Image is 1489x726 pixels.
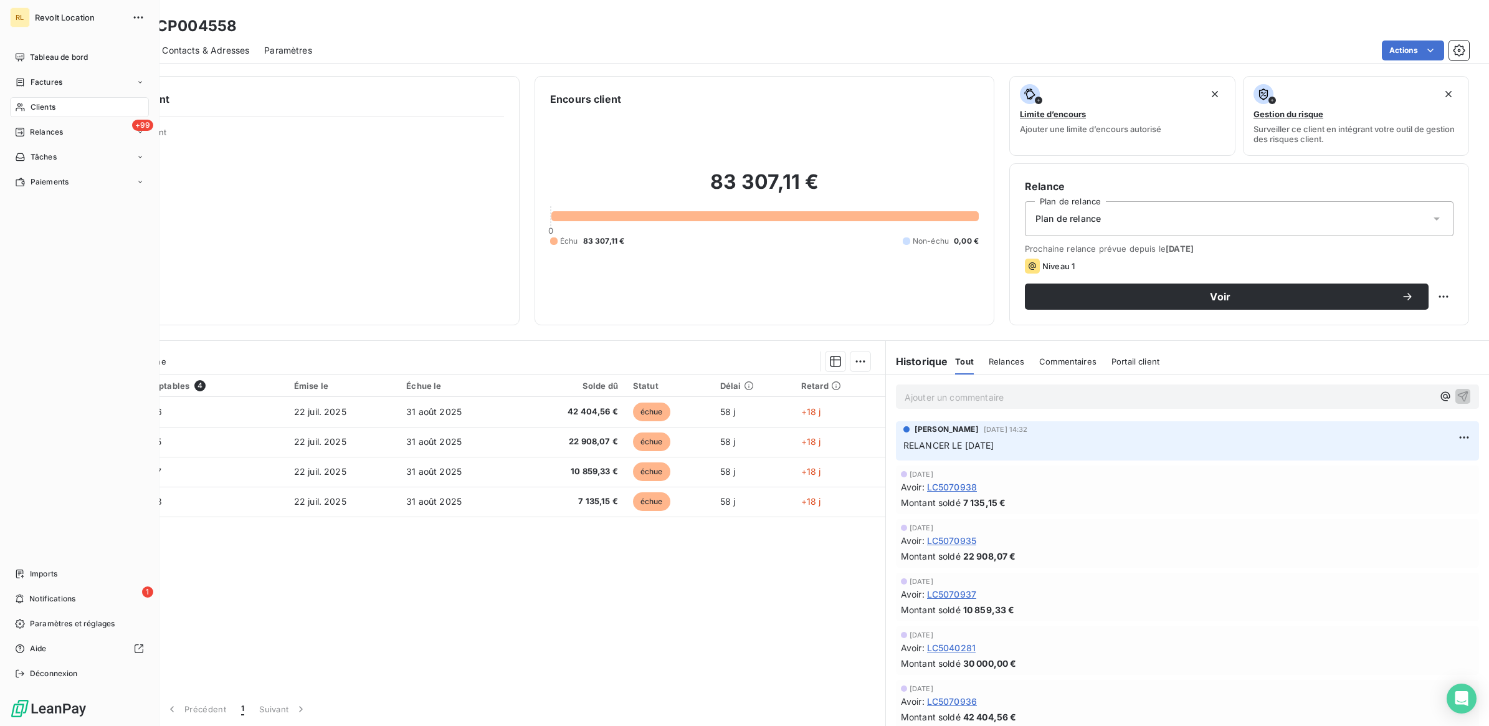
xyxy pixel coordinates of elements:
span: [DATE] [1166,244,1194,254]
span: Montant soldé [901,550,961,563]
div: Échue le [406,381,509,391]
div: RL [10,7,30,27]
span: Relances [989,356,1024,366]
span: Aide [30,643,47,654]
span: Paiements [31,176,69,188]
span: +18 j [801,466,821,477]
span: 58 j [720,406,736,417]
span: 22 juil. 2025 [294,496,346,507]
span: Gestion du risque [1254,109,1323,119]
h6: Historique [886,354,948,369]
span: Avoir : [901,588,925,601]
button: Précédent [158,696,234,722]
span: Paramètres et réglages [30,618,115,629]
span: 0,00 € [954,236,979,247]
span: Avoir : [901,641,925,654]
span: Relances [30,127,63,138]
span: [DATE] [910,578,933,585]
span: 4 [194,380,206,391]
span: Ajouter une limite d’encours autorisé [1020,124,1161,134]
span: Notifications [29,593,75,604]
h2: 83 307,11 € [550,170,979,207]
div: Retard [801,381,878,391]
a: Aide [10,639,149,659]
span: [PERSON_NAME] [915,424,979,435]
span: Propriétés Client [100,127,504,145]
button: 1 [234,696,252,722]
span: [DATE] [910,685,933,692]
span: [DATE] [910,470,933,478]
span: Tout [955,356,974,366]
span: Imports [30,568,57,580]
span: [DATE] [910,631,933,639]
span: Paramètres [264,44,312,57]
span: Tableau de bord [30,52,88,63]
span: Clients [31,102,55,113]
div: Open Intercom Messenger [1447,684,1477,714]
span: Contacts & Adresses [162,44,249,57]
h3: RPO - CP004558 [110,15,237,37]
span: 22 908,07 € [524,436,618,448]
h6: Informations client [75,92,504,107]
span: Avoir : [901,534,925,547]
span: Prochaine relance prévue depuis le [1025,244,1453,254]
span: 31 août 2025 [406,436,462,447]
span: LC5070935 [927,534,976,547]
span: Échu [560,236,578,247]
span: 7 135,15 € [963,496,1006,509]
span: 83 307,11 € [583,236,625,247]
span: 22 juil. 2025 [294,466,346,477]
span: +18 j [801,406,821,417]
span: 0 [548,226,553,236]
span: 42 404,56 € [524,406,618,418]
div: Statut [633,381,705,391]
img: Logo LeanPay [10,699,87,719]
button: Gestion du risqueSurveiller ce client en intégrant votre outil de gestion des risques client. [1243,76,1469,156]
h6: Encours client [550,92,621,107]
span: 10 859,33 € [963,603,1015,616]
div: Solde dû [524,381,618,391]
span: 58 j [720,496,736,507]
span: Montant soldé [901,710,961,724]
span: Niveau 1 [1042,261,1075,271]
span: échue [633,403,670,421]
button: Suivant [252,696,315,722]
div: Délai [720,381,786,391]
span: RELANCER LE [DATE] [903,440,994,451]
span: 31 août 2025 [406,496,462,507]
span: Montant soldé [901,496,961,509]
span: +99 [132,120,153,131]
span: LC5070938 [927,480,977,494]
div: Émise le [294,381,391,391]
span: Revolt Location [35,12,125,22]
span: Voir [1040,292,1401,302]
span: 30 000,00 € [963,657,1017,670]
span: échue [633,432,670,451]
span: Montant soldé [901,657,961,670]
span: Montant soldé [901,603,961,616]
button: Actions [1382,41,1444,60]
span: 22 908,07 € [963,550,1016,563]
h6: Relance [1025,179,1453,194]
span: [DATE] 14:32 [984,426,1028,433]
span: Non-échu [913,236,949,247]
span: Tâches [31,151,57,163]
span: 31 août 2025 [406,466,462,477]
div: Pièces comptables [112,380,279,391]
span: Limite d’encours [1020,109,1086,119]
span: 22 juil. 2025 [294,406,346,417]
button: Limite d’encoursAjouter une limite d’encours autorisé [1009,76,1235,156]
span: 1 [241,703,244,715]
span: Commentaires [1039,356,1097,366]
span: Avoir : [901,480,925,494]
span: 58 j [720,436,736,447]
span: Surveiller ce client en intégrant votre outil de gestion des risques client. [1254,124,1458,144]
button: Voir [1025,284,1429,310]
span: Déconnexion [30,668,78,679]
span: 7 135,15 € [524,495,618,508]
span: LC5070937 [927,588,976,601]
span: 42 404,56 € [963,710,1017,724]
span: échue [633,492,670,511]
span: Plan de relance [1035,213,1101,225]
span: Portail client [1111,356,1159,366]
